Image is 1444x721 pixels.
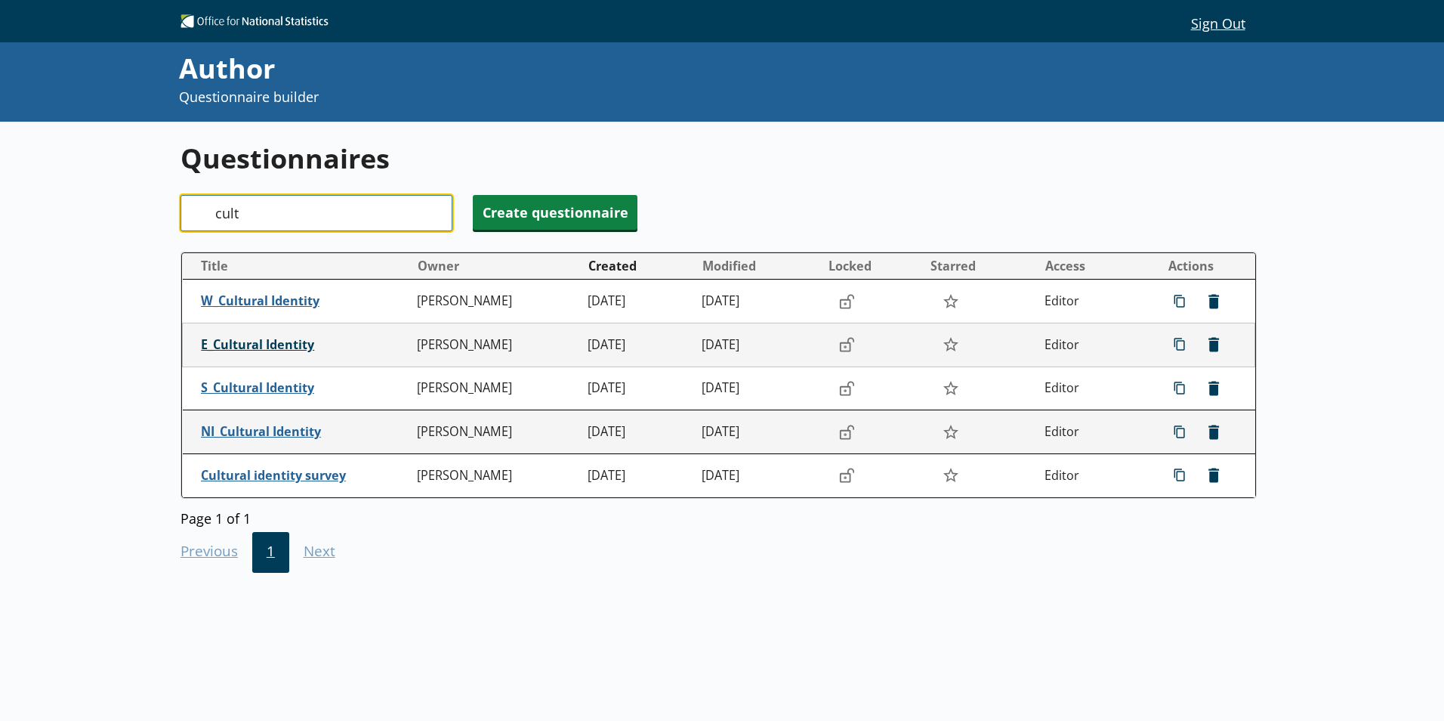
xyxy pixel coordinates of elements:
td: [DATE] [582,453,696,497]
button: Create questionnaire [473,195,637,230]
td: Editor [1038,323,1152,367]
button: Access [1038,254,1151,278]
td: [DATE] [582,410,696,454]
h1: Questionnaires [180,140,1257,177]
td: Editor [1038,410,1152,454]
button: Sign Out [1179,10,1257,36]
span: NI_Cultural Identity [201,424,410,440]
td: [PERSON_NAME] [411,410,582,454]
button: Owner [412,254,582,278]
td: [PERSON_NAME] [411,367,582,410]
button: 1 [252,532,289,573]
td: [DATE] [696,453,821,497]
td: [PERSON_NAME] [411,323,582,367]
td: [DATE] [696,323,821,367]
td: [PERSON_NAME] [411,280,582,323]
span: E_Cultural Identity [201,337,409,353]
button: Star [934,461,967,490]
td: Editor [1038,453,1152,497]
td: [DATE] [582,280,696,323]
div: Author [179,50,972,88]
button: Star [934,287,967,316]
span: W_Cultural Identity [201,293,410,309]
td: [DATE] [582,323,696,367]
td: Editor [1038,367,1152,410]
span: Cultural identity survey [201,468,410,484]
button: Lock [832,289,862,314]
span: S_Cultural Identity [201,380,410,396]
td: [DATE] [696,280,821,323]
button: Star [934,374,967,403]
input: Search questionnaire titles [180,195,452,231]
button: Modified [696,254,820,278]
button: Locked [822,254,923,278]
button: Lock [832,376,862,401]
td: [DATE] [696,410,821,454]
button: Lock [832,463,862,488]
button: Title [189,254,410,278]
p: Questionnaire builder [179,88,972,107]
button: Star [934,417,967,446]
button: Starred [924,254,1037,278]
td: [DATE] [696,367,821,410]
td: Editor [1038,280,1152,323]
td: [DATE] [582,367,696,410]
button: Lock [832,332,862,357]
button: Created [582,254,695,278]
button: Lock [832,419,862,445]
button: Star [934,330,967,359]
div: Page 1 of 1 [180,506,1257,528]
td: [PERSON_NAME] [411,453,582,497]
th: Actions [1152,253,1255,280]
